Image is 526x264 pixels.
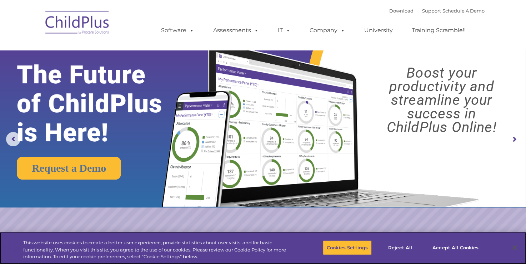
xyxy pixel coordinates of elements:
[17,157,121,180] a: Request a Demo
[42,6,113,41] img: ChildPlus by Procare Solutions
[23,239,289,260] div: This website uses cookies to create a better user experience, provide statistics about user visit...
[154,23,201,38] a: Software
[357,23,400,38] a: University
[99,47,121,53] span: Last name
[378,240,422,255] button: Reject All
[302,23,352,38] a: Company
[429,240,482,255] button: Accept All Cookies
[206,23,266,38] a: Assessments
[507,240,522,255] button: Close
[442,8,485,14] a: Schedule A Demo
[405,23,473,38] a: Training Scramble!!
[323,240,372,255] button: Cookies Settings
[17,60,185,147] rs-layer: The Future of ChildPlus is Here!
[99,77,130,82] span: Phone number
[422,8,441,14] a: Support
[389,8,414,14] a: Download
[271,23,298,38] a: IT
[389,8,485,14] font: |
[364,66,520,134] rs-layer: Boost your productivity and streamline your success in ChildPlus Online!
